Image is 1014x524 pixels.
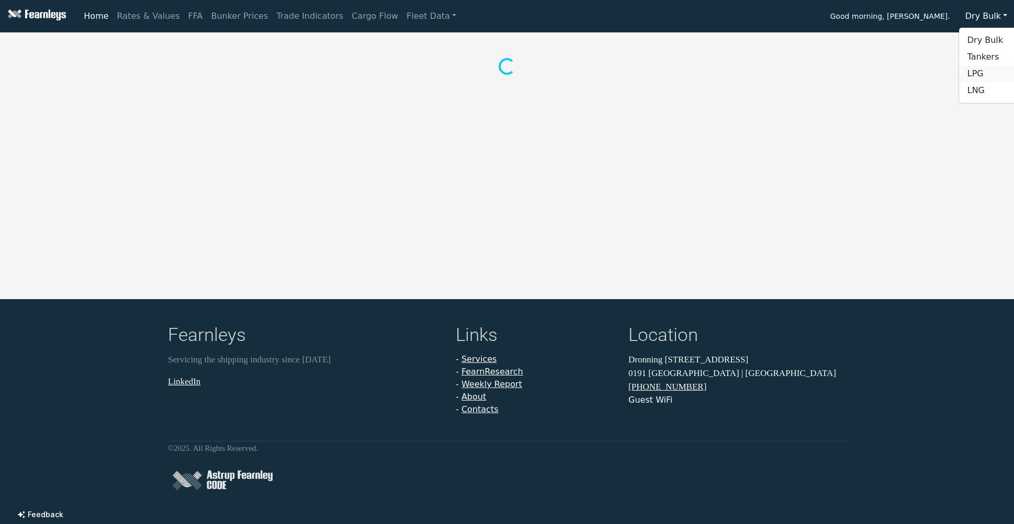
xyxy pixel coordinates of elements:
[113,6,184,27] a: Rates & Values
[456,353,616,366] li: -
[628,353,846,367] p: Dronning [STREET_ADDRESS]
[456,366,616,378] li: -
[168,324,443,349] h4: Fearnleys
[456,378,616,391] li: -
[456,391,616,403] li: -
[456,324,616,349] h4: Links
[80,6,112,27] a: Home
[959,6,1014,26] button: Dry Bulk
[184,6,207,27] a: FFA
[461,367,523,377] a: FearnResearch
[402,6,460,27] a: Fleet Data
[628,366,846,380] p: 0191 [GEOGRAPHIC_DATA] | [GEOGRAPHIC_DATA]
[456,403,616,416] li: -
[461,379,522,389] a: Weekly Report
[461,404,499,414] a: Contacts
[5,9,66,22] img: Fearnleys Logo
[628,382,706,392] a: [PHONE_NUMBER]
[168,376,200,386] a: LinkedIn
[272,6,347,27] a: Trade Indicators
[207,6,272,27] a: Bunker Prices
[168,353,443,367] p: Servicing the shipping industry since [DATE]
[168,444,258,452] small: © 2025 . All Rights Reserved.
[628,324,846,349] h4: Location
[461,354,497,364] a: Services
[347,6,402,27] a: Cargo Flow
[461,392,486,402] a: About
[628,394,672,406] button: Guest WiFi
[830,8,950,26] span: Good morning, [PERSON_NAME].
